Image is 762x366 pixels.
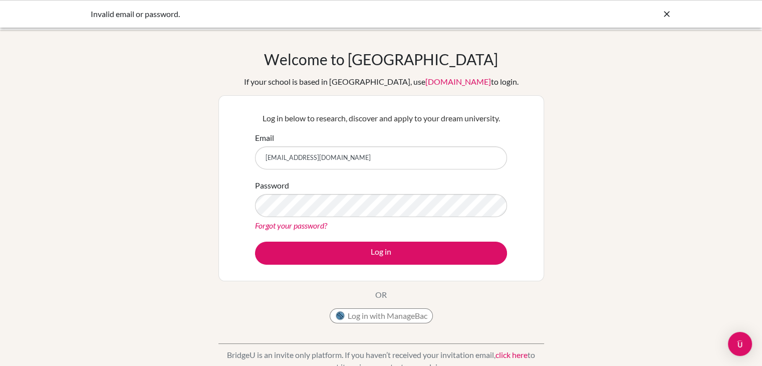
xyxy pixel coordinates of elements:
[264,50,498,68] h1: Welcome to [GEOGRAPHIC_DATA]
[375,289,387,301] p: OR
[255,221,327,230] a: Forgot your password?
[425,77,491,86] a: [DOMAIN_NAME]
[255,112,507,124] p: Log in below to research, discover and apply to your dream university.
[91,8,522,20] div: Invalid email or password.
[255,242,507,265] button: Log in
[244,76,519,88] div: If your school is based in [GEOGRAPHIC_DATA], use to login.
[255,179,289,192] label: Password
[495,350,528,359] a: click here
[330,308,433,323] button: Log in with ManageBac
[255,132,274,144] label: Email
[728,332,752,356] div: Open Intercom Messenger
